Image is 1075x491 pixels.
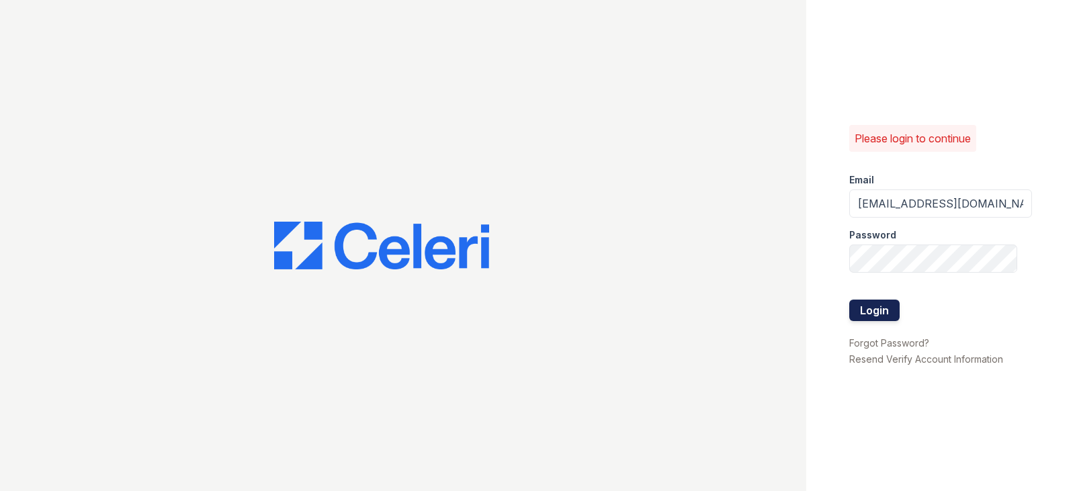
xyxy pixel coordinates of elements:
[274,222,489,270] img: CE_Logo_Blue-a8612792a0a2168367f1c8372b55b34899dd931a85d93a1a3d3e32e68fde9ad4.png
[849,337,929,349] a: Forgot Password?
[849,353,1003,365] a: Resend Verify Account Information
[849,300,900,321] button: Login
[855,130,971,146] p: Please login to continue
[849,173,874,187] label: Email
[849,228,896,242] label: Password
